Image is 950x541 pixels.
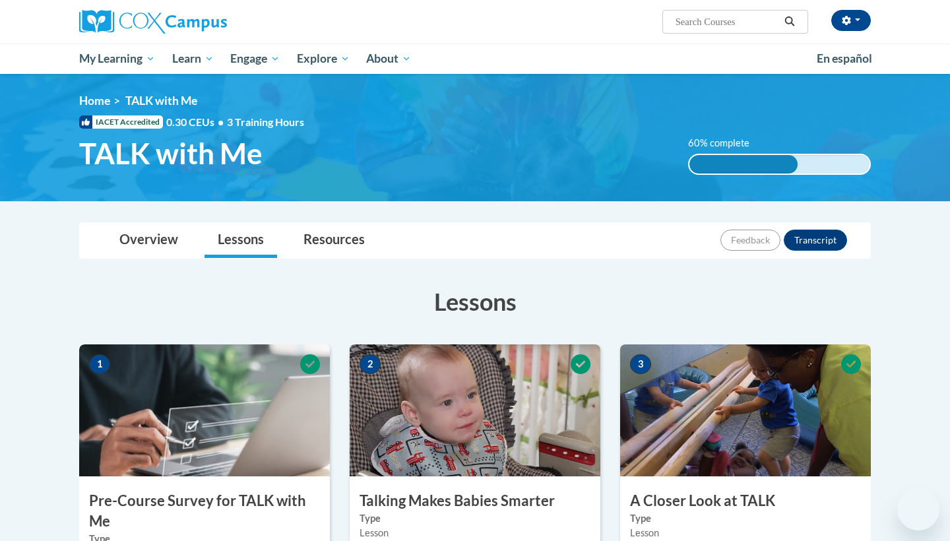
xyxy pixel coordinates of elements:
[222,44,288,74] a: Engage
[350,491,600,511] h3: Talking Makes Babies Smarter
[720,230,780,251] button: Feedback
[290,223,378,258] a: Resources
[297,51,350,67] span: Explore
[227,115,304,128] span: 3 Training Hours
[689,155,798,174] div: 60% complete
[172,51,214,67] span: Learn
[71,44,164,74] a: My Learning
[218,115,224,128] span: •
[688,136,764,150] label: 60% complete
[897,488,939,530] iframe: Button to launch messaging window
[79,10,227,34] img: Cox Campus
[79,344,330,476] img: Course Image
[620,491,871,511] h3: A Closer Look at TALK
[106,223,191,258] a: Overview
[59,44,891,74] div: Main menu
[230,51,280,67] span: Engage
[79,115,163,129] span: IACET Accredited
[674,14,780,30] input: Search Courses
[831,10,871,31] button: Account Settings
[79,51,155,67] span: My Learning
[79,94,110,108] a: Home
[620,344,871,476] img: Course Image
[784,230,847,251] button: Transcript
[360,511,590,526] label: Type
[817,51,872,65] span: En español
[79,10,330,34] a: Cox Campus
[360,526,590,540] div: Lesson
[630,511,861,526] label: Type
[79,136,263,171] span: TALK with Me
[808,45,881,73] a: En español
[89,354,110,374] span: 1
[630,354,651,374] span: 3
[164,44,222,74] a: Learn
[366,51,411,67] span: About
[79,491,330,532] h3: Pre-Course Survey for TALK with Me
[360,354,381,374] span: 2
[358,44,420,74] a: About
[205,223,277,258] a: Lessons
[288,44,358,74] a: Explore
[125,94,197,108] span: TALK with Me
[79,285,871,318] h3: Lessons
[630,526,861,540] div: Lesson
[780,14,800,30] button: Search
[350,344,600,476] img: Course Image
[166,115,227,129] span: 0.30 CEUs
